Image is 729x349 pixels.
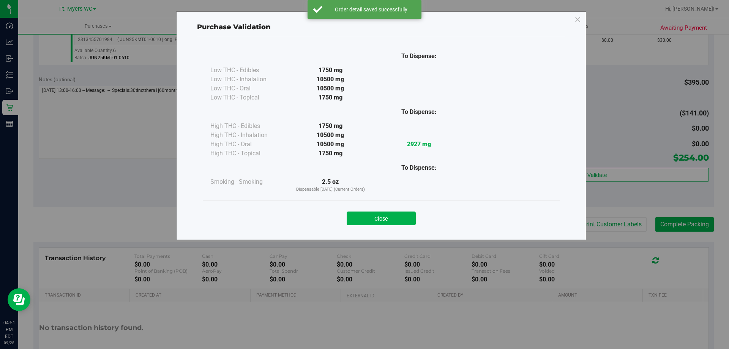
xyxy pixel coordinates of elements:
div: To Dispense: [375,163,463,172]
iframe: Resource center [8,288,30,311]
div: 2.5 oz [286,177,375,193]
div: 10500 mg [286,84,375,93]
div: Order detail saved successfully [327,6,416,13]
div: Low THC - Edibles [210,66,286,75]
div: Low THC - Inhalation [210,75,286,84]
div: To Dispense: [375,107,463,117]
div: 10500 mg [286,131,375,140]
button: Close [347,212,416,225]
div: 10500 mg [286,140,375,149]
div: High THC - Edibles [210,122,286,131]
div: High THC - Topical [210,149,286,158]
div: 1750 mg [286,66,375,75]
div: To Dispense: [375,52,463,61]
p: Dispensable [DATE] (Current Orders) [286,186,375,193]
strong: 2927 mg [407,141,431,148]
div: High THC - Inhalation [210,131,286,140]
div: 10500 mg [286,75,375,84]
div: 1750 mg [286,149,375,158]
div: 1750 mg [286,122,375,131]
div: Low THC - Oral [210,84,286,93]
span: Purchase Validation [197,23,271,31]
div: High THC - Oral [210,140,286,149]
div: Smoking - Smoking [210,177,286,186]
div: 1750 mg [286,93,375,102]
div: Low THC - Topical [210,93,286,102]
